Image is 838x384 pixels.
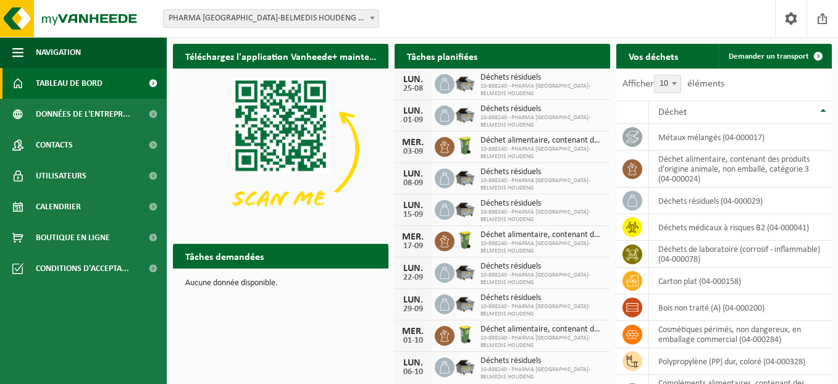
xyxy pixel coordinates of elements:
[173,69,388,230] img: Download de VHEPlus App
[480,335,604,349] span: 10-898240 - PHARMA [GEOGRAPHIC_DATA]-BELMEDIS HOUDENG
[455,167,476,188] img: WB-5000-GAL-GY-01
[401,327,425,336] div: MER.
[622,79,724,89] label: Afficher éléments
[719,44,831,69] a: Demander un transport
[401,295,425,305] div: LUN.
[480,73,604,83] span: Déchets résiduels
[480,83,604,98] span: 10-898240 - PHARMA [GEOGRAPHIC_DATA]-BELMEDIS HOUDENG
[480,230,604,240] span: Déchet alimentaire, contenant des produits d'origine animale, non emballé, catég...
[36,161,86,191] span: Utilisateurs
[401,179,425,188] div: 08-09
[455,72,476,93] img: WB-5000-GAL-GY-01
[480,146,604,161] span: 10-898240 - PHARMA [GEOGRAPHIC_DATA]-BELMEDIS HOUDENG
[401,211,425,219] div: 15-09
[480,177,604,192] span: 10-898240 - PHARMA [GEOGRAPHIC_DATA]-BELMEDIS HOUDENG
[455,135,476,156] img: WB-0140-HPE-GN-50
[480,325,604,335] span: Déchet alimentaire, contenant des produits d'origine animale, non emballé, catég...
[480,240,604,255] span: 10-898240 - PHARMA [GEOGRAPHIC_DATA]-BELMEDIS HOUDENG
[649,241,832,268] td: déchets de laboratoire (corrosif - inflammable) (04-000078)
[649,124,832,151] td: métaux mélangés (04-000017)
[480,272,604,286] span: 10-898240 - PHARMA [GEOGRAPHIC_DATA]-BELMEDIS HOUDENG
[480,199,604,209] span: Déchets résiduels
[649,214,832,241] td: déchets médicaux à risques B2 (04-000041)
[455,324,476,345] img: WB-0140-HPE-GN-50
[401,242,425,251] div: 17-09
[616,44,690,68] h2: Vos déchets
[36,130,73,161] span: Contacts
[401,368,425,377] div: 06-10
[480,366,604,381] span: 10-898240 - PHARMA [GEOGRAPHIC_DATA]-BELMEDIS HOUDENG
[401,264,425,273] div: LUN.
[401,273,425,282] div: 22-09
[655,75,681,93] span: 10
[480,136,604,146] span: Déchet alimentaire, contenant des produits d'origine animale, non emballé, catég...
[401,201,425,211] div: LUN.
[401,85,425,93] div: 25-08
[455,356,476,377] img: WB-5000-GAL-GY-01
[36,99,130,130] span: Données de l'entrepr...
[401,336,425,345] div: 01-10
[164,10,379,27] span: PHARMA BELGIUM-BELMEDIS HOUDENG - HOUDENG-AIMERIES
[480,114,604,129] span: 10-898240 - PHARMA [GEOGRAPHIC_DATA]-BELMEDIS HOUDENG
[36,191,81,222] span: Calendrier
[649,294,832,321] td: bois non traité (A) (04-000200)
[401,138,425,148] div: MER.
[480,303,604,318] span: 10-898240 - PHARMA [GEOGRAPHIC_DATA]-BELMEDIS HOUDENG
[401,305,425,314] div: 29-09
[36,68,103,99] span: Tableau de bord
[480,356,604,366] span: Déchets résiduels
[649,348,832,375] td: polypropylène (PP) dur, coloré (04-000328)
[163,9,379,28] span: PHARMA BELGIUM-BELMEDIS HOUDENG - HOUDENG-AIMERIES
[395,44,490,68] h2: Tâches planifiées
[401,232,425,242] div: MER.
[455,104,476,125] img: WB-5000-GAL-GY-01
[401,169,425,179] div: LUN.
[173,244,276,268] h2: Tâches demandées
[401,75,425,85] div: LUN.
[401,106,425,116] div: LUN.
[455,230,476,251] img: WB-0140-HPE-GN-50
[455,261,476,282] img: WB-5000-GAL-GY-01
[480,262,604,272] span: Déchets résiduels
[173,44,388,68] h2: Téléchargez l'application Vanheede+ maintenant!
[658,107,687,117] span: Déchet
[36,222,110,253] span: Boutique en ligne
[401,116,425,125] div: 01-09
[649,151,832,188] td: déchet alimentaire, contenant des produits d'origine animale, non emballé, catégorie 3 (04-000024)
[729,52,809,61] span: Demander un transport
[654,75,681,93] span: 10
[401,358,425,368] div: LUN.
[649,321,832,348] td: cosmétiques périmés, non dangereux, en emballage commercial (04-000284)
[480,167,604,177] span: Déchets résiduels
[649,268,832,294] td: carton plat (04-000158)
[36,37,81,68] span: Navigation
[480,209,604,223] span: 10-898240 - PHARMA [GEOGRAPHIC_DATA]-BELMEDIS HOUDENG
[455,198,476,219] img: WB-5000-GAL-GY-01
[480,104,604,114] span: Déchets résiduels
[480,293,604,303] span: Déchets résiduels
[649,188,832,214] td: déchets résiduels (04-000029)
[401,148,425,156] div: 03-09
[455,293,476,314] img: WB-5000-GAL-GY-01
[185,279,376,288] p: Aucune donnée disponible.
[36,253,129,284] span: Conditions d'accepta...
